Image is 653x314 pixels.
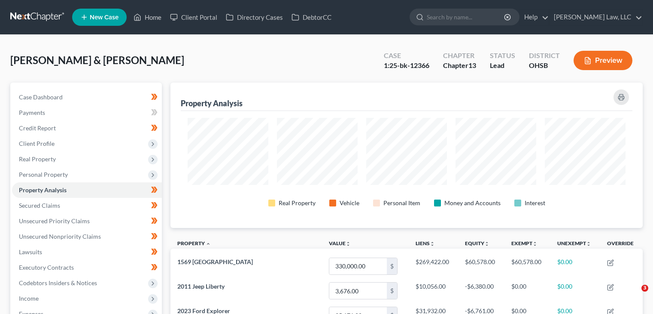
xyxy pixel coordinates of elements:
[19,171,68,178] span: Personal Property
[177,258,253,265] span: 1569 [GEOGRAPHIC_DATA]
[458,279,504,303] td: -$6,380.00
[387,258,397,274] div: $
[529,51,560,61] div: District
[19,217,90,225] span: Unsecured Priority Claims
[10,54,184,66] span: [PERSON_NAME] & [PERSON_NAME]
[12,229,162,244] a: Unsecured Nonpriority Claims
[490,51,515,61] div: Status
[129,9,166,25] a: Home
[12,213,162,229] a: Unsecured Priority Claims
[484,241,489,246] i: unfold_more
[600,235,643,254] th: Override
[416,240,435,246] a: Liensunfold_more
[532,241,538,246] i: unfold_more
[550,279,601,303] td: $0.00
[586,241,591,246] i: unfold_more
[222,9,287,25] a: Directory Cases
[12,89,162,105] a: Case Dashboard
[641,285,648,292] span: 3
[346,241,351,246] i: unfold_more
[458,254,504,278] td: $60,578.00
[409,279,459,303] td: $10,056.00
[525,199,545,207] div: Interest
[468,61,476,69] span: 13
[19,248,42,256] span: Lawsuits
[19,124,56,132] span: Credit Report
[384,51,429,61] div: Case
[90,14,118,21] span: New Case
[177,283,225,290] span: 2011 Jeep Liberty
[504,254,550,278] td: $60,578.00
[19,233,101,240] span: Unsecured Nonpriority Claims
[465,240,489,246] a: Equityunfold_more
[12,260,162,275] a: Executory Contracts
[279,199,316,207] div: Real Property
[329,258,387,274] input: 0.00
[504,279,550,303] td: $0.00
[550,9,642,25] a: [PERSON_NAME] Law, LLC
[19,93,63,101] span: Case Dashboard
[12,105,162,120] a: Payments
[529,61,560,71] div: OHSB
[490,61,515,71] div: Lead
[624,285,644,305] iframe: Intercom live chat
[443,51,476,61] div: Chapter
[557,240,591,246] a: Unexemptunfold_more
[427,9,505,25] input: Search by name...
[19,202,60,209] span: Secured Claims
[181,98,243,108] div: Property Analysis
[387,283,397,299] div: $
[12,120,162,136] a: Credit Report
[19,186,67,194] span: Property Analysis
[19,109,45,116] span: Payments
[550,254,601,278] td: $0.00
[12,244,162,260] a: Lawsuits
[340,199,359,207] div: Vehicle
[19,264,74,271] span: Executory Contracts
[206,241,211,246] i: expand_less
[19,140,55,147] span: Client Profile
[430,241,435,246] i: unfold_more
[574,51,632,70] button: Preview
[12,182,162,198] a: Property Analysis
[383,199,420,207] div: Personal Item
[19,155,56,163] span: Real Property
[287,9,336,25] a: DebtorCC
[443,61,476,71] div: Chapter
[177,240,211,246] a: Property expand_less
[384,61,429,71] div: 1:25-bk-12366
[511,240,538,246] a: Exemptunfold_more
[444,199,501,207] div: Money and Accounts
[12,198,162,213] a: Secured Claims
[19,279,97,286] span: Codebtors Insiders & Notices
[19,295,39,302] span: Income
[409,254,459,278] td: $269,422.00
[520,9,549,25] a: Help
[166,9,222,25] a: Client Portal
[329,240,351,246] a: Valueunfold_more
[329,283,387,299] input: 0.00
